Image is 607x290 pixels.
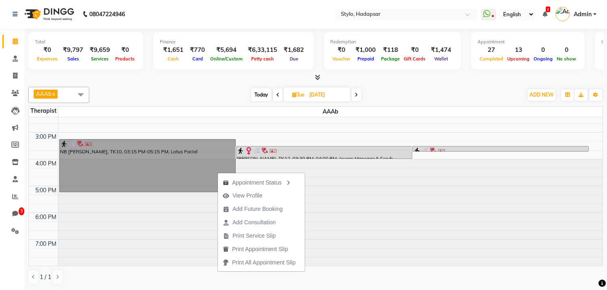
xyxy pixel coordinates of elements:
span: Package [379,56,402,62]
a: 3 [2,207,22,221]
img: apt_status.png [223,180,229,186]
span: Add Consultation [232,218,276,227]
div: ₹9,797 [60,45,86,55]
div: ₹6,33,115 [245,45,280,55]
img: Admin [555,7,570,21]
div: ₹1,474 [428,45,454,55]
div: ₹770 [187,45,208,55]
span: ADD NEW [530,92,553,98]
input: 2025-09-02 [307,89,347,101]
span: No show [555,56,578,62]
div: ₹5,694 [208,45,245,55]
span: Add Future Booking [232,205,283,213]
div: 4:00 PM [34,159,58,168]
div: ₹1,682 [280,45,307,55]
span: Petty cash [249,56,276,62]
span: Ongoing [532,56,555,62]
div: Redemption [330,39,454,45]
span: AAAb [36,90,52,97]
div: ₹0 [330,45,352,55]
button: ADD NEW [527,89,555,101]
div: 0 [532,45,555,55]
span: Prepaid [355,56,376,62]
span: Card [190,56,205,62]
div: [PERSON_NAME] [DEMOGRAPHIC_DATA], TK13, 03:30 PM-03:40 PM, Lotus Massage & Scrub [413,146,588,151]
div: ₹118 [379,45,402,55]
span: 2 [546,6,550,12]
div: ₹1,651 [160,45,187,55]
div: 5:00 PM [34,186,58,195]
div: 27 [478,45,505,55]
span: Due [288,56,300,62]
span: Print Appointment Slip [232,245,288,253]
span: Admin [574,10,592,19]
span: Print All Appointment Slip [232,258,295,267]
span: Online/Custom [208,56,245,62]
div: Therapist [29,107,58,115]
img: printall.png [223,260,229,266]
span: Today [251,88,271,101]
div: ₹0 [402,45,428,55]
div: 7:00 PM [34,240,58,248]
div: ₹0 [113,45,137,55]
div: 3:00 PM [34,133,58,141]
span: Expenses [35,56,60,62]
span: Wallet [432,56,450,62]
div: ₹1,000 [352,45,379,55]
span: Gift Cards [402,56,428,62]
a: 2 [542,11,547,18]
div: Total [35,39,137,45]
span: View Profile [232,191,263,200]
span: Services [89,56,111,62]
span: Products [113,56,137,62]
span: AAAb [58,107,603,117]
div: 6:00 PM [34,213,58,221]
div: Appointment [478,39,578,45]
img: printapt.png [223,246,229,252]
div: 0 [555,45,578,55]
span: Upcoming [505,56,532,62]
span: Tue [290,92,307,98]
div: [PERSON_NAME], TK12, 03:30 PM-04:00 PM, Jovees Massage & Scrub [236,146,412,159]
div: Finance [160,39,307,45]
span: Cash [166,56,181,62]
span: Completed [478,56,505,62]
b: 08047224946 [89,3,125,26]
div: ₹9,659 [86,45,113,55]
div: 13 [505,45,532,55]
a: x [52,90,55,97]
div: Appointment Status [218,175,305,189]
div: ₹0 [35,45,60,55]
span: 3 [19,207,24,215]
span: 1 / 1 [40,273,51,281]
img: logo [21,3,76,26]
span: Print Service Slip [232,232,276,240]
span: Voucher [330,56,352,62]
span: Sales [65,56,81,62]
